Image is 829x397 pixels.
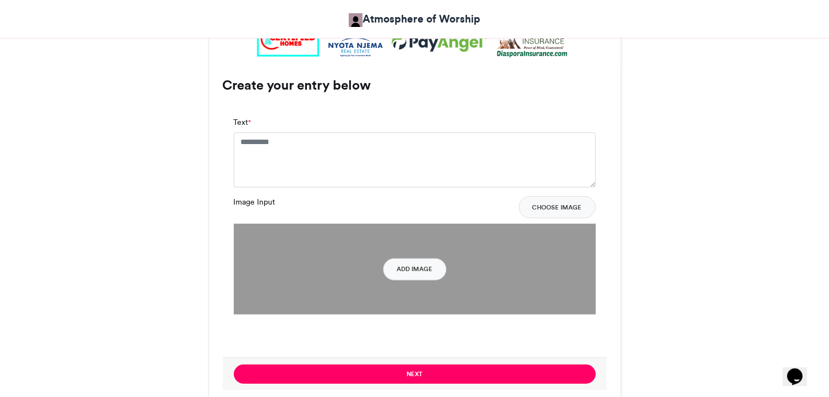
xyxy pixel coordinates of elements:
button: Choose Image [519,196,596,218]
a: Atmosphere of Worship [349,11,480,27]
h3: Create your entry below [223,79,607,92]
button: Next [234,365,596,384]
label: Image Input [234,196,276,208]
img: Atmosphere Of Worship [349,13,363,27]
label: Text [234,117,251,128]
button: Add Image [383,258,446,280]
iframe: chat widget [783,353,818,386]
